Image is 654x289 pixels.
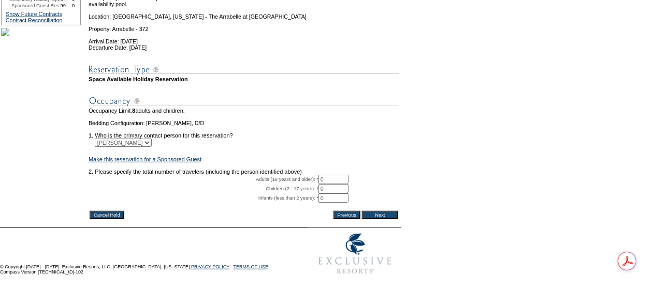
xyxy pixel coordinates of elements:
td: 2. Please specify the total number of travelers (including the person identified above) [89,169,399,175]
td: Bedding Configuration: [PERSON_NAME], D/D [89,120,399,126]
td: Location: [GEOGRAPHIC_DATA], [US_STATE] - The Arrabelle at [GEOGRAPHIC_DATA] [89,7,399,20]
a: Contract Reconciliation [6,17,63,23]
td: Departure Date: [DATE] [89,44,399,51]
td: Space Available Holiday Reservation [89,76,399,82]
img: Exclusive Resorts [309,228,401,280]
input: Next [362,211,398,219]
td: Children (2 - 17 years): * [89,184,318,193]
td: Adults (18 years and older): * [89,175,318,184]
td: 0 [66,3,80,9]
a: TERMS OF USE [234,264,269,269]
a: Make this reservation for a Sponsored Guest [89,156,201,162]
span: 8 [132,108,135,114]
td: Infants (less than 2 years): * [89,193,318,203]
td: Property: Arrabelle - 372 [89,20,399,32]
img: subTtlOccupancy.gif [89,95,399,108]
td: Arrival Date: [DATE] [89,32,399,44]
input: Cancel Hold [90,211,124,219]
img: sb8.jpg [1,28,9,36]
td: Occupancy Limit: adults and children. [89,108,399,114]
td: 1. Who is the primary contact person for this reservation? [89,126,399,139]
a: Show Future Contracts [6,11,62,17]
img: subTtlResType.gif [89,63,399,76]
input: Previous [333,211,360,219]
td: Sponsored Guest Res: [2,3,61,9]
a: PRIVACY POLICY [191,264,229,269]
td: 99 [61,3,67,9]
